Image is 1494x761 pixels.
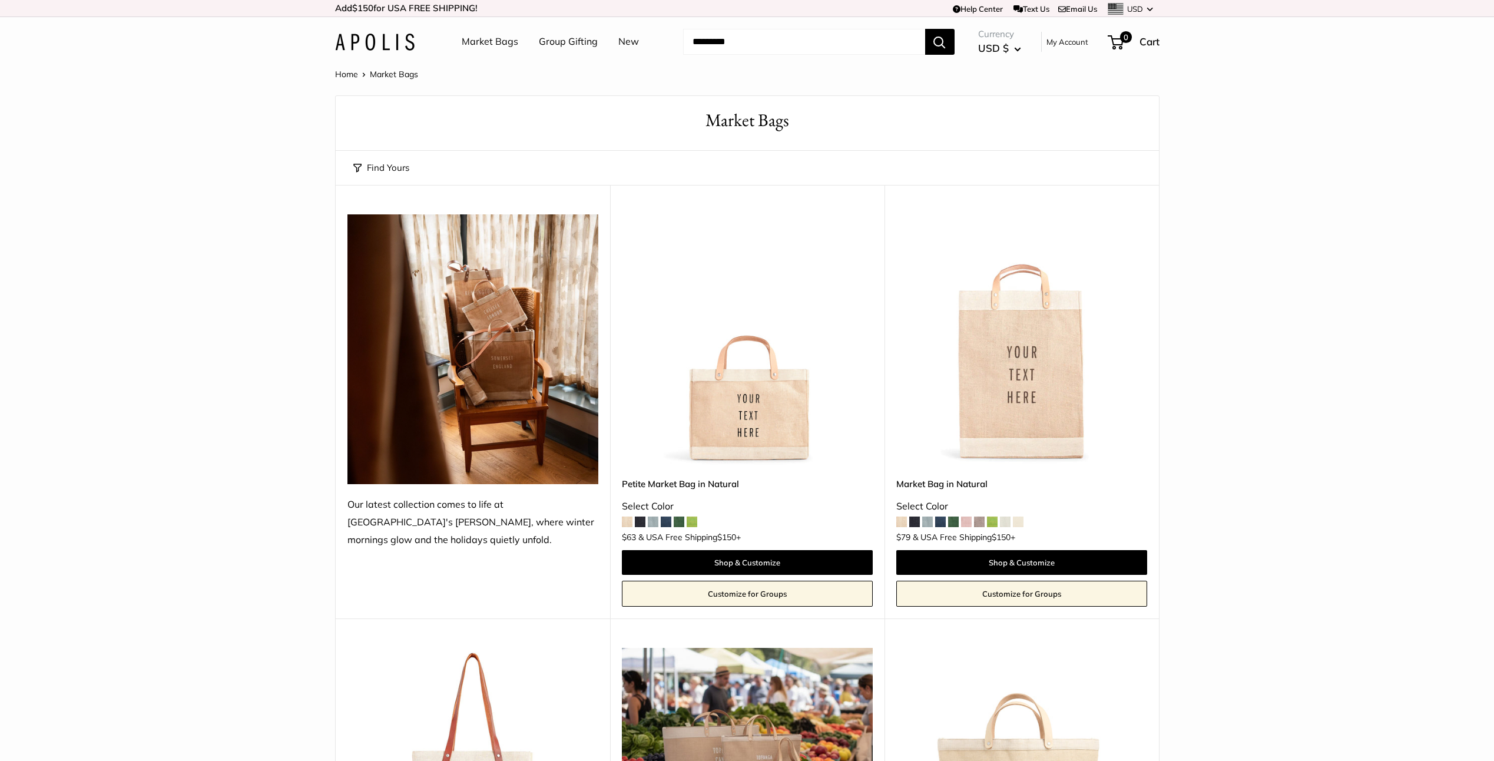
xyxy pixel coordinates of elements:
span: & USA Free Shipping + [913,533,1015,541]
img: Our latest collection comes to life at UK's Estelle Manor, where winter mornings glow and the hol... [347,214,598,484]
a: My Account [1046,35,1088,49]
a: Market Bags [462,33,518,51]
a: New [618,33,639,51]
span: 0 [1119,31,1131,43]
div: Our latest collection comes to life at [GEOGRAPHIC_DATA]'s [PERSON_NAME], where winter mornings g... [347,496,598,549]
span: USD [1127,4,1143,14]
span: Market Bags [370,69,418,80]
a: Customize for Groups [622,581,873,607]
span: & USA Free Shipping + [638,533,741,541]
a: Email Us [1058,4,1097,14]
span: $150 [352,2,373,14]
a: Help Center [953,4,1003,14]
img: Market Bag in Natural [896,214,1147,465]
a: 0 Cart [1109,32,1160,51]
button: Find Yours [353,160,409,176]
div: Select Color [622,498,873,515]
img: Petite Market Bag in Natural [622,214,873,465]
span: $63 [622,532,636,542]
a: Shop & Customize [896,550,1147,575]
span: Cart [1139,35,1160,48]
button: Search [925,29,955,55]
h1: Market Bags [353,108,1141,133]
span: $150 [717,532,736,542]
span: $79 [896,532,910,542]
img: Apolis [335,34,415,51]
a: Market Bag in Natural [896,477,1147,491]
a: Petite Market Bag in NaturalPetite Market Bag in Natural [622,214,873,465]
a: Shop & Customize [622,550,873,575]
a: Home [335,69,358,80]
a: Market Bag in NaturalMarket Bag in Natural [896,214,1147,465]
nav: Breadcrumb [335,67,418,82]
span: USD $ [978,42,1009,54]
input: Search... [683,29,925,55]
span: Currency [978,26,1021,42]
a: Group Gifting [539,33,598,51]
div: Select Color [896,498,1147,515]
a: Customize for Groups [896,581,1147,607]
a: Text Us [1013,4,1049,14]
button: USD $ [978,39,1021,58]
span: $150 [992,532,1011,542]
a: Petite Market Bag in Natural [622,477,873,491]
